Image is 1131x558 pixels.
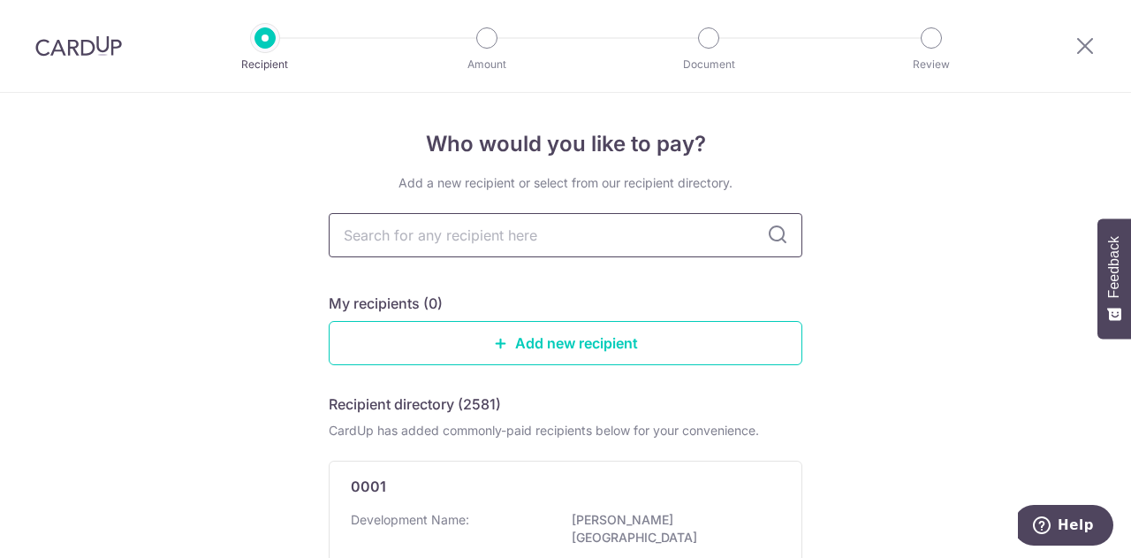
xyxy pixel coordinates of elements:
[351,476,386,497] p: 0001
[866,56,997,73] p: Review
[329,128,802,160] h4: Who would you like to pay?
[643,56,774,73] p: Document
[1018,505,1113,549] iframe: Opens a widget where you can find more information
[329,174,802,192] div: Add a new recipient or select from our recipient directory.
[351,511,469,529] p: Development Name:
[329,321,802,365] a: Add new recipient
[1097,218,1131,339] button: Feedback - Show survey
[421,56,552,73] p: Amount
[329,394,501,415] h5: Recipient directory (2581)
[572,511,770,547] p: [PERSON_NAME][GEOGRAPHIC_DATA]
[35,35,122,57] img: CardUp
[1106,236,1122,298] span: Feedback
[329,213,802,257] input: Search for any recipient here
[329,293,443,314] h5: My recipients (0)
[200,56,330,73] p: Recipient
[329,422,802,440] div: CardUp has added commonly-paid recipients below for your convenience.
